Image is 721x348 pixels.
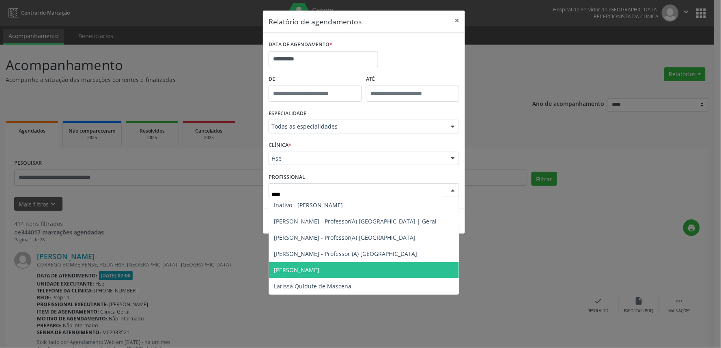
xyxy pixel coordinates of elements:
span: [PERSON_NAME] - Professor(A) [GEOGRAPHIC_DATA] | Geral [274,217,437,225]
span: Todas as especialidades [271,122,443,131]
span: [PERSON_NAME] - Professor (A) [GEOGRAPHIC_DATA] [274,250,417,258]
label: ATÉ [366,73,459,86]
label: ESPECIALIDADE [269,107,306,120]
label: De [269,73,362,86]
span: Inativo - [PERSON_NAME] [274,201,343,209]
button: Close [449,11,465,30]
span: [PERSON_NAME] [274,266,319,274]
span: [PERSON_NAME] - Professor(A) [GEOGRAPHIC_DATA] [274,234,415,241]
h5: Relatório de agendamentos [269,16,362,27]
span: Larissa Quidute de Mascena [274,282,351,290]
label: CLÍNICA [269,139,291,152]
span: Hse [271,155,443,163]
label: PROFISSIONAL [269,171,305,183]
label: DATA DE AGENDAMENTO [269,39,332,51]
